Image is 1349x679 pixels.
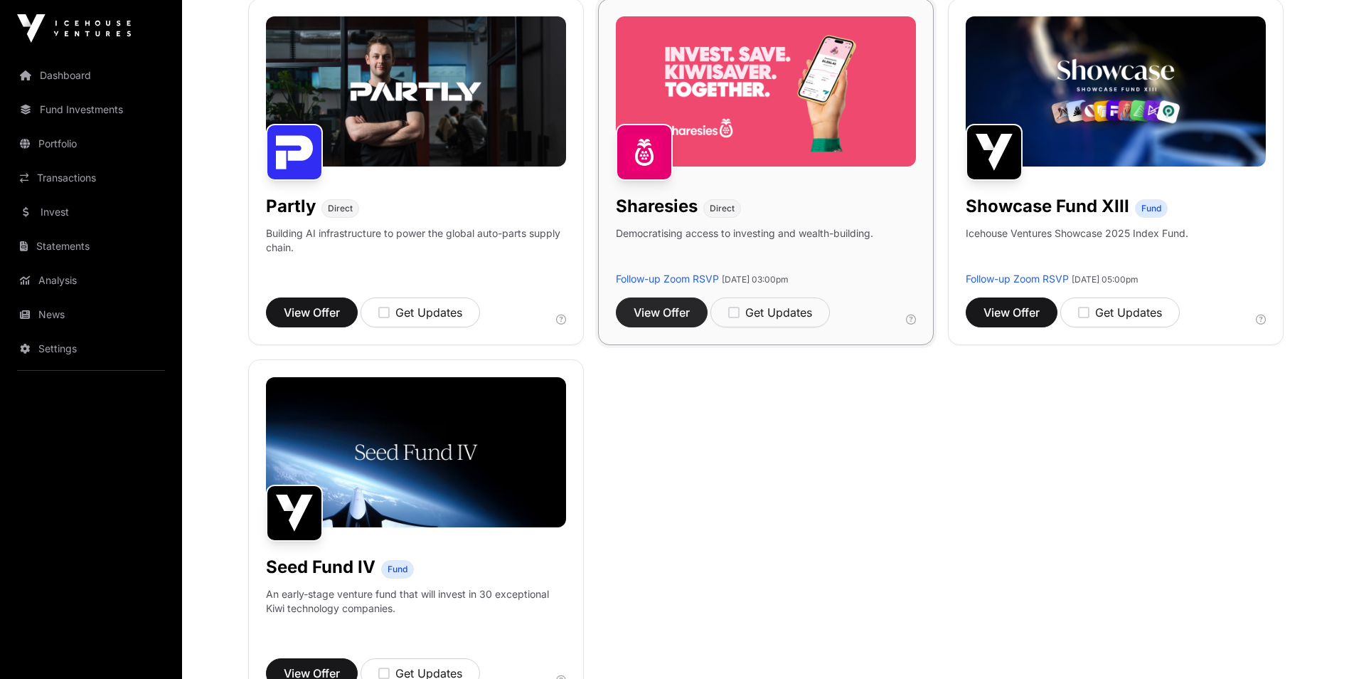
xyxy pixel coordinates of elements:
div: Get Updates [728,304,812,321]
a: News [11,299,171,330]
a: Follow-up Zoom RSVP [616,273,719,285]
img: Seed Fund IV [266,485,323,542]
p: Democratising access to investing and wealth-building. [616,226,873,272]
p: An early-stage venture fund that will invest in 30 exceptional Kiwi technology companies. [266,587,566,616]
span: Fund [388,564,407,575]
img: Partly [266,124,323,181]
button: View Offer [266,298,358,327]
div: Get Updates [1078,304,1162,321]
span: View Offer [983,304,1040,321]
span: Fund [1141,203,1161,214]
div: Get Updates [378,304,462,321]
img: Partly-Banner.jpg [266,16,566,167]
span: Direct [328,203,353,214]
span: View Offer [634,304,690,321]
span: [DATE] 05:00pm [1072,274,1139,285]
a: Portfolio [11,128,171,159]
span: View Offer [284,304,340,321]
h1: Sharesies [616,195,698,218]
a: Settings [11,333,171,364]
a: Analysis [11,265,171,296]
span: Direct [710,203,735,214]
img: Icehouse Ventures Logo [17,14,131,43]
button: View Offer [966,298,1057,327]
button: Get Updates [710,298,830,327]
img: Showcase Fund XIII [966,124,1023,181]
a: Statements [11,231,171,262]
a: Dashboard [11,60,171,91]
h1: Showcase Fund XIII [966,195,1129,218]
img: Sharesies-Banner.jpg [616,16,916,167]
a: Follow-up Zoom RSVP [966,273,1069,285]
img: Seed-Fund-4_Banner.jpg [266,377,566,527]
button: Get Updates [1060,298,1180,327]
h1: Seed Fund IV [266,556,375,579]
button: View Offer [616,298,708,327]
p: Building AI infrastructure to power the global auto-parts supply chain. [266,226,566,272]
img: Showcase-Fund-Banner-1.jpg [966,16,1266,167]
h1: Partly [266,195,316,218]
p: Icehouse Ventures Showcase 2025 Index Fund. [966,226,1188,241]
button: Get Updates [361,298,480,327]
iframe: Chat Widget [1278,611,1349,679]
img: Sharesies [616,124,673,181]
span: [DATE] 03:00pm [722,274,789,285]
a: Fund Investments [11,94,171,125]
a: Invest [11,196,171,228]
a: Transactions [11,162,171,194]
